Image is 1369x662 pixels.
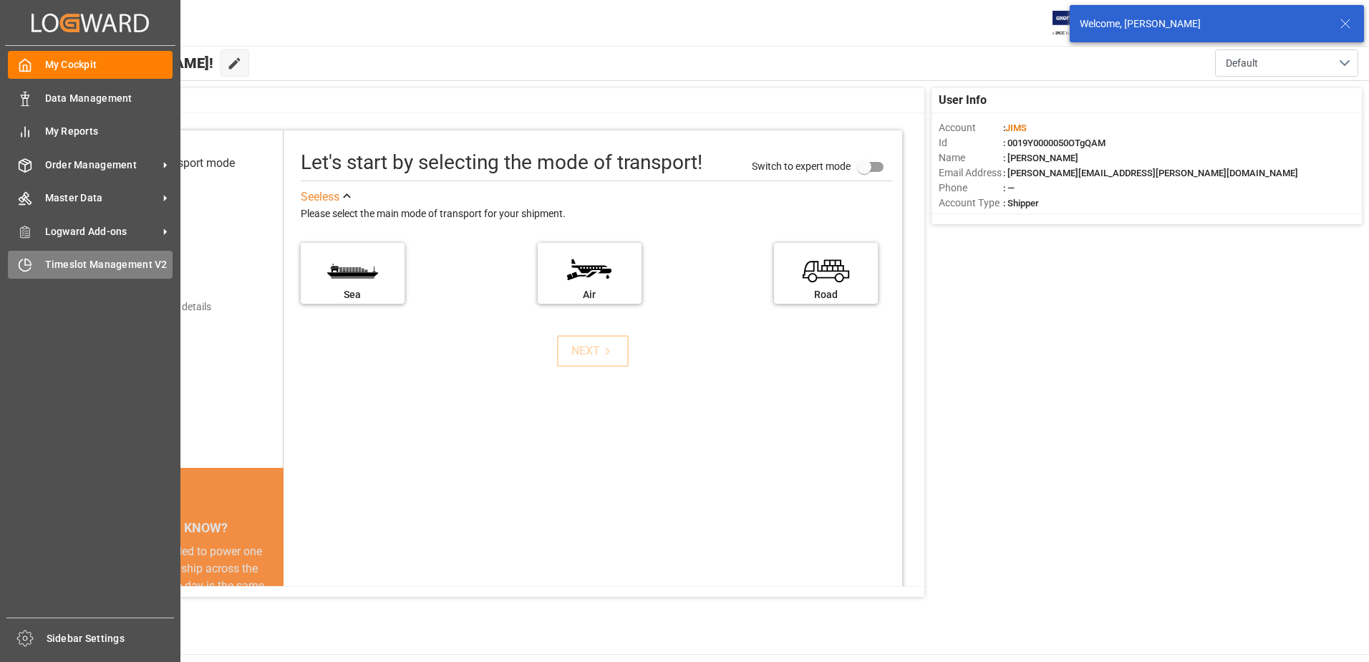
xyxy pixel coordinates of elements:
span: Phone [939,181,1003,196]
span: : 0019Y0000050OTgQAM [1003,138,1106,148]
span: : [PERSON_NAME][EMAIL_ADDRESS][PERSON_NAME][DOMAIN_NAME] [1003,168,1298,178]
span: : — [1003,183,1015,193]
span: My Cockpit [45,57,173,72]
span: Email Address [939,165,1003,181]
a: My Cockpit [8,51,173,79]
div: Welcome, [PERSON_NAME] [1080,16,1326,32]
span: My Reports [45,124,173,139]
span: Switch to expert mode [752,160,851,171]
span: Default [1226,56,1258,71]
span: : [PERSON_NAME] [1003,153,1078,163]
div: Road [781,287,871,302]
div: Air [545,287,634,302]
span: Logward Add-ons [45,224,158,239]
span: Hello [PERSON_NAME]! [59,49,213,77]
span: Account [939,120,1003,135]
a: Data Management [8,84,173,112]
span: Order Management [45,158,158,173]
button: NEXT [557,335,629,367]
span: Account Type [939,196,1003,211]
a: Timeslot Management V2 [8,251,173,279]
span: Id [939,135,1003,150]
span: JIMS [1005,123,1027,133]
span: Sidebar Settings [47,631,175,646]
span: : [1003,123,1027,133]
span: User Info [939,92,987,109]
img: Exertis%20JAM%20-%20Email%20Logo.jpg_1722504956.jpg [1053,11,1102,36]
button: open menu [1215,49,1358,77]
span: : Shipper [1003,198,1039,208]
span: Name [939,150,1003,165]
div: Sea [308,287,397,302]
div: NEXT [571,342,615,360]
span: Timeslot Management V2 [45,257,173,272]
span: Data Management [45,91,173,106]
span: Master Data [45,191,158,206]
div: Let's start by selecting the mode of transport! [301,148,702,178]
div: See less [301,188,339,206]
div: Please select the main mode of transport for your shipment. [301,206,892,223]
div: Add shipping details [122,299,211,315]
